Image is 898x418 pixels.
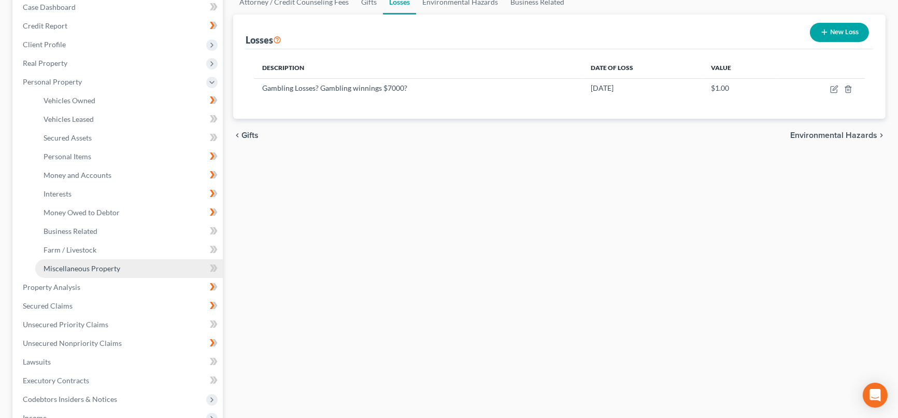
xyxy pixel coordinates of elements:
[44,208,120,217] span: Money Owed to Debtor
[44,96,95,105] span: Vehicles Owned
[15,297,223,315] a: Secured Claims
[35,166,223,185] a: Money and Accounts
[23,21,67,30] span: Credit Report
[262,83,407,92] span: Gambling Losses? Gambling winnings $7000?
[877,131,886,140] i: chevron_right
[233,131,259,140] button: chevron_left Gifts
[591,83,614,92] span: [DATE]
[23,59,67,67] span: Real Property
[23,320,108,329] span: Unsecured Priority Claims
[35,241,223,259] a: Farm / Livestock
[262,64,304,72] span: Description
[44,152,91,161] span: Personal Items
[591,64,633,72] span: Date of Loss
[15,315,223,334] a: Unsecured Priority Claims
[15,334,223,353] a: Unsecured Nonpriority Claims
[35,129,223,147] a: Secured Assets
[35,147,223,166] a: Personal Items
[790,131,886,140] button: Environmental Hazards chevron_right
[23,301,73,310] span: Secured Claims
[711,83,729,92] span: $1.00
[44,227,97,235] span: Business Related
[23,3,76,11] span: Case Dashboard
[35,203,223,222] a: Money Owed to Debtor
[241,131,259,140] span: Gifts
[35,91,223,110] a: Vehicles Owned
[711,64,731,72] span: Value
[23,357,51,366] span: Lawsuits
[810,23,869,42] button: New Loss
[23,339,122,347] span: Unsecured Nonpriority Claims
[246,34,281,46] div: Losses
[23,376,89,385] span: Executory Contracts
[15,371,223,390] a: Executory Contracts
[23,77,82,86] span: Personal Property
[15,17,223,35] a: Credit Report
[44,133,92,142] span: Secured Assets
[15,353,223,371] a: Lawsuits
[35,222,223,241] a: Business Related
[15,278,223,297] a: Property Analysis
[863,383,888,408] div: Open Intercom Messenger
[44,189,72,198] span: Interests
[233,131,241,140] i: chevron_left
[44,264,120,273] span: Miscellaneous Property
[44,171,111,179] span: Money and Accounts
[35,259,223,278] a: Miscellaneous Property
[23,395,117,403] span: Codebtors Insiders & Notices
[44,245,96,254] span: Farm / Livestock
[35,185,223,203] a: Interests
[790,131,877,140] span: Environmental Hazards
[44,115,94,123] span: Vehicles Leased
[23,283,80,291] span: Property Analysis
[23,40,66,49] span: Client Profile
[35,110,223,129] a: Vehicles Leased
